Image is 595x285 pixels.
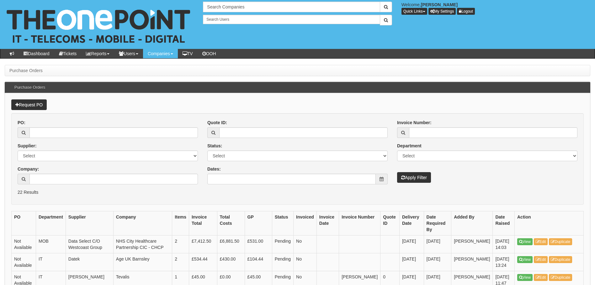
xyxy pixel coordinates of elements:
a: Edit [534,256,548,263]
th: GP [245,211,272,235]
th: Delivery Date [399,211,424,235]
td: 2 [172,253,189,271]
label: Company: [18,166,39,172]
a: TV [178,49,198,58]
label: Quote ID: [207,119,227,126]
td: NHS City Healthcare Partnership CIC - CHCP [113,235,172,253]
th: Total Costs [217,211,245,235]
td: Pending [272,235,293,253]
input: Search Users [203,15,380,24]
a: View [517,256,533,263]
td: [DATE] 13:24 [493,253,515,271]
td: £430.00 [217,253,245,271]
th: Quote ID [380,211,400,235]
td: [DATE] 14:03 [493,235,515,253]
th: Added By [451,211,493,235]
label: Invoice Number: [397,119,432,126]
label: Status: [207,143,222,149]
td: £104.44 [245,253,272,271]
a: Users [114,49,143,58]
th: Department [36,211,66,235]
a: Logout [457,8,475,15]
th: PO [12,211,36,235]
h3: Purchase Orders [11,82,48,93]
label: Department [397,143,422,149]
th: Status [272,211,293,235]
td: Data Select C/O Westcoast Group [66,235,113,253]
th: Action [515,211,584,235]
th: Date Required By [424,211,451,235]
td: [DATE] [424,235,451,253]
a: Reports [81,49,114,58]
label: Dates: [207,166,221,172]
td: £6,881.50 [217,235,245,253]
th: Date Raised [493,211,515,235]
td: [PERSON_NAME] [451,253,493,271]
th: Company [113,211,172,235]
td: No [294,253,317,271]
a: View [517,274,533,281]
td: Not Available [12,235,36,253]
td: Datek [66,253,113,271]
a: Dashboard [19,49,54,58]
a: OOH [198,49,221,58]
td: MOB [36,235,66,253]
a: Edit [534,238,548,245]
th: Invoice Total [189,211,217,235]
a: View [517,238,533,245]
th: Invoice Date [316,211,339,235]
li: Purchase Orders [9,67,43,74]
a: Tickets [54,49,82,58]
td: [DATE] [399,235,424,253]
label: Supplier: [18,143,37,149]
a: Companies [143,49,178,58]
a: Edit [534,274,548,281]
td: Age UK Barnsley [113,253,172,271]
td: 2 [172,235,189,253]
td: Not Available [12,253,36,271]
td: [DATE] [424,253,451,271]
td: Pending [272,253,293,271]
div: Welcome, [397,2,595,15]
td: [DATE] [399,253,424,271]
button: Quick Links [401,8,427,15]
th: Invoice Number [339,211,380,235]
p: 22 Results [18,189,577,195]
a: Request PO [11,99,47,110]
td: IT [36,253,66,271]
b: [PERSON_NAME] [421,2,458,7]
a: Duplicate [549,238,572,245]
label: PO: [18,119,25,126]
button: Apply Filter [397,172,431,183]
td: £531.00 [245,235,272,253]
td: £7,412.50 [189,235,217,253]
td: No [294,235,317,253]
a: Duplicate [549,274,572,281]
td: £534.44 [189,253,217,271]
th: Supplier [66,211,113,235]
th: Invoiced [294,211,317,235]
td: [PERSON_NAME] [451,235,493,253]
a: My Settings [428,8,456,15]
th: Items [172,211,189,235]
a: Duplicate [549,256,572,263]
input: Search Companies [203,2,380,12]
